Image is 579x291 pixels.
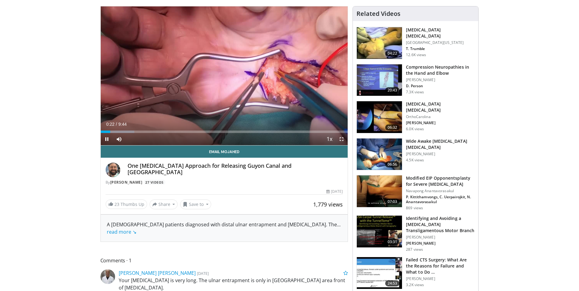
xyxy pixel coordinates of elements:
p: P. Kittithamvongs, C. Uerpairojkit, N. Anantavorasakul [406,195,475,204]
h3: Identifying and Avoiding a [MEDICAL_DATA] Transligamentous Motor Branch [406,215,475,234]
a: Email Mojahed [101,145,348,158]
img: Avatar [100,269,115,284]
img: 24c27702-190e-414c-9b8a-d1217b579656.150x105_q85_crop-smart_upscale.jpg [357,257,402,289]
p: [PERSON_NAME] [406,77,475,82]
a: 07:03 Modified EIP Opponentsplasty for Severe [MEDICAL_DATA] Navapong Anantavorasakul P. Kittitha... [356,175,475,210]
img: dc6f8983-01e7-470b-8f3a-35802a5b58d2.150x105_q85_crop-smart_upscale.jpg [357,138,402,170]
span: 23 [114,201,119,207]
p: Navapong Anantavorasakul [406,189,475,193]
div: [DATE] [326,189,343,194]
a: 06:32 [MEDICAL_DATA] [MEDICAL_DATA] OrthoCarolina [PERSON_NAME] 6.0K views [356,101,475,133]
span: Comments 1 [100,257,348,264]
p: 3.2K views [406,282,424,287]
p: [PERSON_NAME] [406,241,475,246]
img: cad113db-1476-41c7-abde-1a1837bf17ad.150x105_q85_crop-smart_upscale.jpg [357,175,402,207]
a: 04:22 [MEDICAL_DATA] [MEDICAL_DATA] [GEOGRAPHIC_DATA][US_STATE] T. Trumble 12.6K views [356,27,475,59]
span: 06:56 [385,161,400,167]
p: 869 views [406,206,423,210]
a: 23 Thumbs Up [106,199,147,209]
p: [PERSON_NAME] [406,235,475,240]
span: 04:22 [385,50,400,56]
span: 24:53 [385,280,400,286]
p: 287 views [406,247,423,252]
button: Mute [113,133,125,145]
p: [GEOGRAPHIC_DATA][US_STATE] [406,40,475,45]
h3: Wide Awake [MEDICAL_DATA] [MEDICAL_DATA] [406,138,475,150]
p: 12.6K views [406,52,426,57]
button: Share [150,199,178,209]
a: 20:43 Compression Neuropathies in the Hand and Elbow [PERSON_NAME] D. Person 7.3K views [356,64,475,96]
span: 07:03 [385,199,400,205]
p: [PERSON_NAME] [406,152,475,156]
a: [PERSON_NAME] [110,180,143,185]
h4: Related Videos [356,10,400,17]
span: 03:31 [385,239,400,245]
a: read more ↘ [107,228,136,235]
p: 7.3K views [406,90,424,95]
button: Save to [180,199,211,209]
img: Avatar [106,163,120,177]
a: 24:53 Failed CTS Surgery: What Are the Reasons for Failure and What to Do … [PERSON_NAME] 3.2K views [356,257,475,289]
p: 4.5K views [406,158,424,163]
span: 20:43 [385,87,400,93]
p: [PERSON_NAME] [406,276,475,281]
a: 06:56 Wide Awake [MEDICAL_DATA] [MEDICAL_DATA] [PERSON_NAME] 4.5K views [356,138,475,171]
span: 0:22 [106,122,114,127]
h3: Failed CTS Surgery: What Are the Reasons for Failure and What to Do … [406,257,475,275]
h3: [MEDICAL_DATA] [MEDICAL_DATA] [406,27,475,39]
span: 9:44 [118,122,127,127]
img: 504ea349-6fdd-41da-bdf0-28f393790549.150x105_q85_crop-smart_upscale.jpg [357,101,402,133]
h3: Modified EIP Opponentsplasty for Severe [MEDICAL_DATA] [406,175,475,187]
img: 38792_0000_3.png.150x105_q85_crop-smart_upscale.jpg [357,27,402,59]
button: Playback Rate [323,133,335,145]
h3: Compression Neuropathies in the Hand and Elbow [406,64,475,76]
p: 6.0K views [406,127,424,131]
span: 1,779 views [313,201,343,208]
div: Progress Bar [101,131,348,133]
div: By [106,180,343,185]
img: 358293e6-827a-4a2e-8fc5-17e944fa556e.150x105_q85_crop-smart_upscale.jpg [357,216,402,247]
button: Pause [101,133,113,145]
p: OrthoCarolina [406,114,475,119]
video-js: Video Player [101,6,348,145]
img: b54436d8-8e88-4114-8e17-c60436be65a7.150x105_q85_crop-smart_upscale.jpg [357,64,402,96]
a: 03:31 Identifying and Avoiding a [MEDICAL_DATA] Transligamentous Motor Branch [PERSON_NAME] [PERS... [356,215,475,252]
button: Fullscreen [335,133,348,145]
h4: One [MEDICAL_DATA] Approach for Releasing Guyon Canal and [GEOGRAPHIC_DATA] [128,163,343,176]
span: / [116,122,117,127]
a: [PERSON_NAME] [PERSON_NAME] [119,270,196,276]
span: 06:32 [385,124,400,131]
p: D. Person [406,84,475,88]
h3: [MEDICAL_DATA] [MEDICAL_DATA] [406,101,475,113]
span: ... [107,221,341,235]
small: [DATE] [197,271,209,276]
p: [PERSON_NAME] [406,120,475,125]
p: T. Trumble [406,46,475,51]
div: A [DEMOGRAPHIC_DATA] patients diagnosed with distal ulnar entrapment and [MEDICAL_DATA]. The [107,221,342,235]
a: 27 Videos [143,180,166,185]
